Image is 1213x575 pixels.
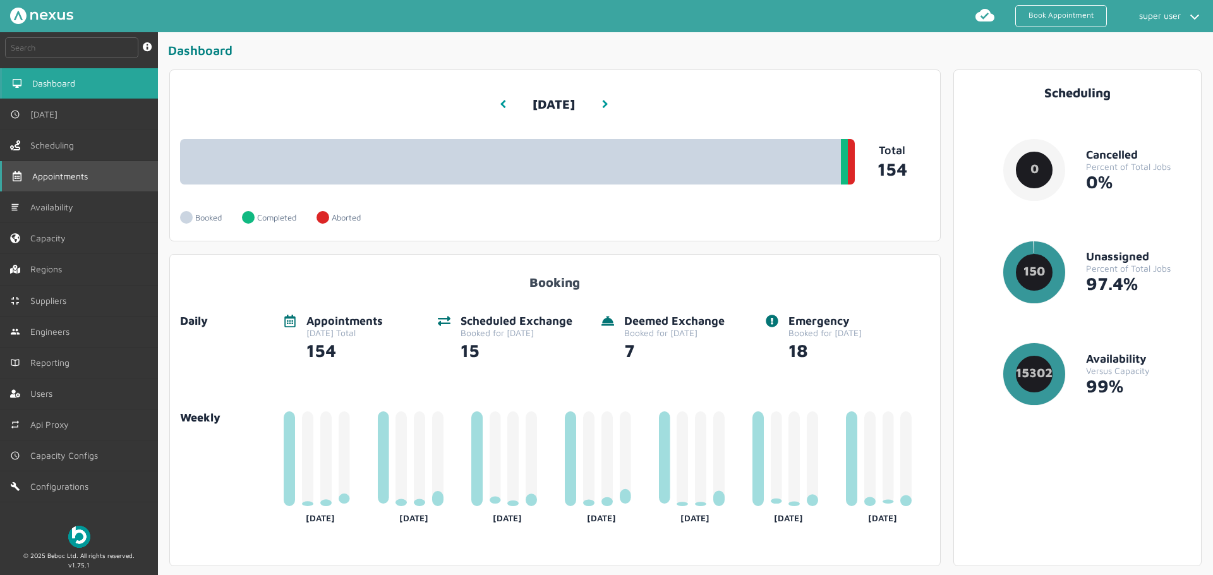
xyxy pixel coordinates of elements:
div: Booked for [DATE] [624,328,725,338]
img: md-time.svg [10,109,20,119]
div: Versus Capacity [1086,366,1191,376]
span: [DATE] [30,109,63,119]
text: 15302 [1016,365,1053,380]
span: Appointments [32,171,93,181]
div: 99% [1086,376,1191,396]
div: Deemed Exchange [624,315,725,328]
img: md-time.svg [10,451,20,461]
div: Daily [180,315,274,328]
span: Api Proxy [30,420,74,430]
text: 150 [1023,263,1045,278]
img: md-repeat.svg [10,420,20,430]
span: Users [30,389,57,399]
span: Capacity [30,233,71,243]
img: Nexus [10,8,73,24]
div: 18 [788,338,862,361]
div: 0% [1086,172,1191,192]
span: Configurations [30,481,94,492]
span: Engineers [30,327,75,337]
span: Scheduling [30,140,79,150]
img: user-left-menu.svg [10,389,20,399]
a: 0CancelledPercent of Total Jobs0% [964,138,1192,222]
div: [DATE] [471,508,544,523]
img: md-people.svg [10,327,20,337]
img: md-cloud-done.svg [975,5,995,25]
div: Unassigned [1086,250,1191,263]
span: Availability [30,202,78,212]
img: Beboc Logo [68,526,90,548]
input: Search by: Ref, PostCode, MPAN, MPRN, Account, Customer [5,37,138,58]
div: Availability [1086,353,1191,366]
div: [DATE] [752,508,825,523]
img: md-book.svg [10,358,20,368]
div: [DATE] [565,508,637,523]
a: Aborted [317,205,381,231]
div: 154 [306,338,383,361]
img: md-contract.svg [10,296,20,306]
div: Appointments [306,315,383,328]
div: [DATE] [846,508,919,523]
div: Scheduling [964,85,1192,100]
p: Aborted [332,213,361,222]
div: Scheduled Exchange [461,315,572,328]
div: Dashboard [168,42,1208,63]
text: 0 [1030,161,1039,176]
span: Dashboard [32,78,80,88]
a: Weekly [180,411,274,425]
div: Emergency [788,315,862,328]
p: Booked [195,213,222,222]
a: Booked [180,205,242,231]
h3: [DATE] [533,87,575,122]
span: Suppliers [30,296,71,306]
a: 150UnassignedPercent of Total Jobs97.4% [964,241,1192,324]
div: Percent of Total Jobs [1086,263,1191,274]
div: Booked for [DATE] [788,328,862,338]
div: Booked for [DATE] [461,328,572,338]
img: md-list.svg [10,202,20,212]
span: Regions [30,264,67,274]
div: [DATE] [284,508,356,523]
div: 15 [461,338,572,361]
span: Reporting [30,358,75,368]
img: regions.left-menu.svg [10,264,20,274]
img: scheduling-left-menu.svg [10,140,20,150]
div: 97.4% [1086,274,1191,294]
img: md-desktop.svg [12,78,22,88]
a: 154 [855,157,930,179]
a: Book Appointment [1015,5,1107,27]
div: 7 [624,338,725,361]
p: Total [855,144,930,157]
div: [DATE] [378,508,450,523]
p: Completed [257,213,296,222]
div: [DATE] [659,508,732,523]
div: Booking [180,265,930,289]
a: Completed [242,205,317,231]
div: Cancelled [1086,148,1191,162]
span: Capacity Configs [30,451,103,461]
div: Percent of Total Jobs [1086,162,1191,172]
div: [DATE] Total [306,328,383,338]
img: capacity-left-menu.svg [10,233,20,243]
img: md-build.svg [10,481,20,492]
img: appointments-left-menu.svg [12,171,22,181]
